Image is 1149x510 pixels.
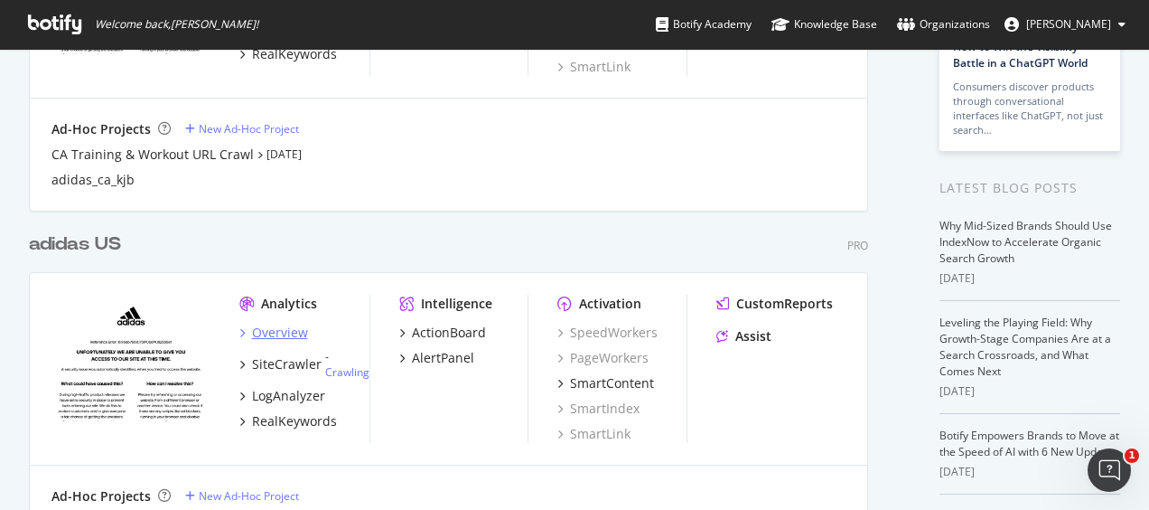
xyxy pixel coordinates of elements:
a: adidas US [29,231,128,258]
div: New Ad-Hoc Project [199,488,299,504]
div: Activation [579,295,641,313]
div: [DATE] [939,464,1120,480]
div: Pro [847,238,868,253]
a: Assist [716,327,771,345]
a: LogAnalyzer [239,387,325,405]
div: Assist [735,327,771,345]
span: 1 [1125,449,1139,463]
a: CA Training & Workout URL Crawl [51,146,254,164]
a: AI Is Your New Customer: How to Win the Visibility Battle in a ChatGPT World [953,24,1088,70]
a: Leveling the Playing Field: Why Growth-Stage Companies Are at a Search Crossroads, and What Comes... [939,315,1111,379]
a: New Ad-Hoc Project [185,121,299,137]
div: Botify Academy [656,15,752,33]
a: Botify Empowers Brands to Move at the Speed of AI with 6 New Updates [939,428,1119,459]
div: CustomReports [736,295,833,313]
div: adidas US [29,231,121,258]
div: Consumers discover products through conversational interfaces like ChatGPT, not just search… [953,80,1107,137]
a: PageWorkers [557,349,649,367]
a: RealKeywords [239,412,337,430]
span: Rachel Wright [1026,16,1111,32]
a: SmartContent [557,374,654,392]
div: Analytics [261,295,317,313]
div: [DATE] [939,383,1120,400]
a: adidas_ca_kjb [51,171,135,189]
div: Organizations [897,15,990,33]
a: ActionBoard [399,324,486,342]
a: SmartLink [557,58,631,76]
div: RealKeywords [252,412,337,430]
a: Crawling [325,364,369,380]
a: AlertPanel [399,349,474,367]
a: [DATE] [266,146,302,162]
a: RealKeywords [239,45,337,63]
div: Latest Blog Posts [939,178,1120,198]
div: - [325,349,369,380]
a: Why Mid-Sized Brands Should Use IndexNow to Accelerate Organic Search Growth [939,218,1112,266]
a: SiteCrawler- Crawling [239,349,369,380]
div: Intelligence [421,295,492,313]
a: New Ad-Hoc Project [185,488,299,504]
a: SmartLink [557,425,631,443]
div: ActionBoard [412,324,486,342]
div: SiteCrawler [252,355,322,373]
div: Overview [252,324,308,342]
div: Ad-Hoc Projects [51,487,151,505]
div: RealKeywords [252,45,337,63]
div: New Ad-Hoc Project [199,121,299,137]
div: Knowledge Base [771,15,877,33]
a: SmartIndex [557,400,640,418]
button: [PERSON_NAME] [990,10,1140,39]
div: Ad-Hoc Projects [51,120,151,138]
div: [DATE] [939,270,1120,287]
img: adidas.com/us [51,295,210,421]
a: SpeedWorkers [557,324,658,342]
span: Welcome back, [PERSON_NAME] ! [95,17,258,32]
div: SmartContent [570,374,654,392]
a: Overview [239,324,308,342]
a: CustomReports [716,295,833,313]
div: AlertPanel [412,349,474,367]
iframe: Intercom live chat [1088,449,1131,492]
div: LogAnalyzer [252,387,325,405]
